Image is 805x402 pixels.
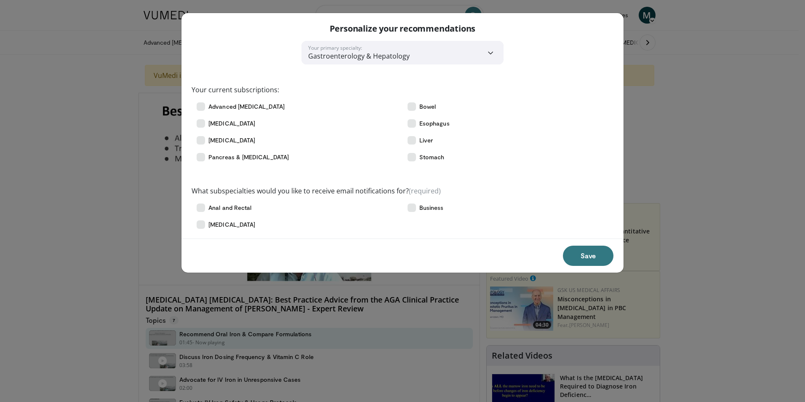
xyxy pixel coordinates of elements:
span: Business [419,204,444,212]
label: Your current subscriptions: [192,85,279,95]
label: What subspecialties would you like to receive email notifications for? [192,186,441,196]
span: [MEDICAL_DATA] [208,119,255,128]
span: Pancreas & [MEDICAL_DATA] [208,153,289,161]
button: Save [563,246,613,266]
span: [MEDICAL_DATA] [208,220,255,229]
span: Bowel [419,102,436,111]
span: Stomach [419,153,445,161]
span: [MEDICAL_DATA] [208,136,255,145]
span: Liver [419,136,433,145]
span: Advanced [MEDICAL_DATA] [208,102,285,111]
p: Personalize your recommendations [330,23,476,34]
span: Anal and Rectal [208,204,251,212]
span: (required) [409,186,441,196]
span: Esophagus [419,119,450,128]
